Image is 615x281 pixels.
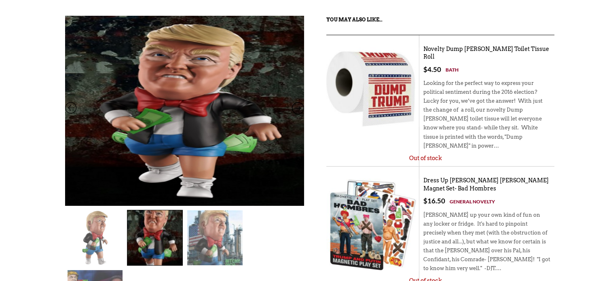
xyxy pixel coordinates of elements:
div: Looking for the perfect way to express your political sentiment during the 2016 election? Lucky f... [423,74,550,158]
p: Out of stock [409,154,550,163]
a: Bath [446,65,459,74]
a: Dress Up [PERSON_NAME] [PERSON_NAME] Magnet Set- Bad Hombres [423,177,549,192]
a: Novelty Dump [PERSON_NAME] Toilet Tissue Roll [423,46,549,61]
bdi: 16.50 [423,196,445,205]
span: $ [423,65,427,74]
a: General Novelty [450,197,495,206]
strong: You may also like… [326,17,383,23]
span: $ [423,196,427,205]
bdi: 4.50 [423,65,441,74]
